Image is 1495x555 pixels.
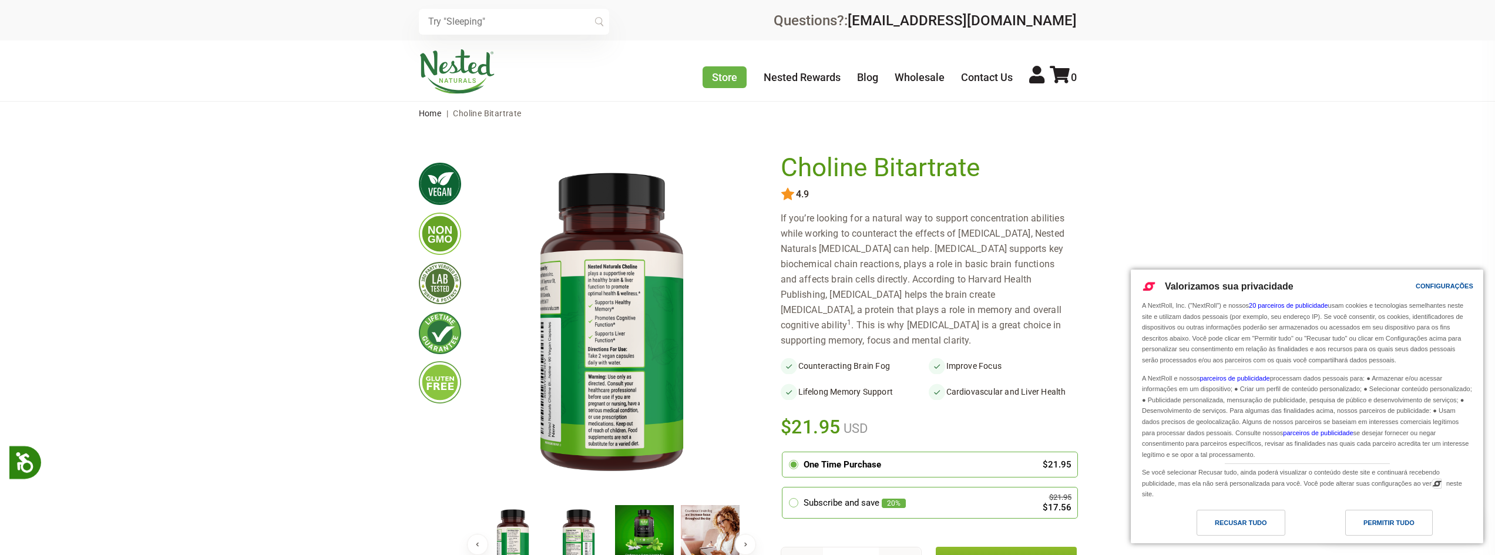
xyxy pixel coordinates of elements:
img: vegan [419,163,461,205]
img: star.svg [781,187,795,201]
div: Configurações [1416,280,1473,292]
input: Try "Sleeping" [419,9,609,35]
a: parceiros de publicidade [1283,429,1353,436]
li: Improve Focus [929,358,1077,374]
span: 4.9 [795,189,809,200]
div: Recusar tudo [1215,516,1267,529]
img: Nested Naturals [419,49,495,94]
li: Lifelong Memory Support [781,384,929,400]
div: Questions?: [774,14,1077,28]
img: gmofree [419,213,461,255]
div: If you’re looking for a natural way to support concentration abilities while working to counterac... [781,211,1077,348]
span: 0 [1071,71,1077,83]
a: Permitir Tudo [1307,510,1476,541]
button: Previous [467,534,488,555]
a: [EMAIL_ADDRESS][DOMAIN_NAME] [848,12,1077,29]
a: Store [703,66,747,88]
img: Choline Bitartrate [480,153,743,495]
a: 0 [1050,71,1077,83]
span: $21.95 [781,414,841,440]
sup: 1 [847,318,851,327]
span: Valorizamos sua privacidade [1165,281,1294,291]
div: Se você selecionar Recusar tudo, ainda poderá visualizar o conteúdo deste site e continuará receb... [1140,464,1474,501]
a: Wholesale [895,71,945,83]
img: glutenfree [419,361,461,403]
li: Cardiovascular and Liver Health [929,384,1077,400]
li: Counteracting Brain Fog [781,358,929,374]
a: parceiros de publicidade [1200,375,1269,382]
a: Blog [857,71,878,83]
img: thirdpartytested [419,262,461,304]
a: Nested Rewards [764,71,841,83]
span: USD [841,421,868,436]
div: A NextRoll, Inc. ("NextRoll") e nossos usam cookies e tecnologias semelhantes neste site e utiliz... [1140,299,1474,366]
a: Home [419,109,442,118]
a: Contact Us [961,71,1013,83]
nav: breadcrumbs [419,102,1077,125]
a: Configurações [1395,277,1423,298]
a: 20 parceiros de publicidade [1249,302,1328,309]
span: Choline Bitartrate [453,109,521,118]
a: Recusar tudo [1138,510,1307,541]
span: | [444,109,451,118]
div: A NextRoll e nossos processam dados pessoais para: ● Armazenar e/ou acessar informações em um dis... [1140,370,1474,462]
div: Permitir Tudo [1363,516,1415,529]
button: Next [735,534,756,555]
img: lifetimeguarantee [419,312,461,354]
h1: Choline Bitartrate [781,153,1071,183]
